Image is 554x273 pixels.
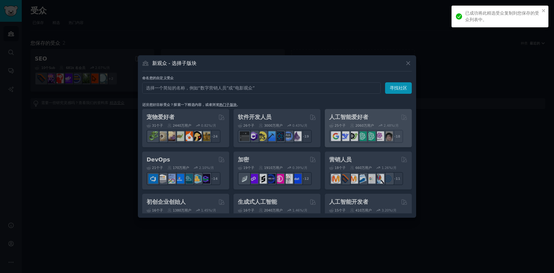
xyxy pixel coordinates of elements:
[142,82,381,94] input: 选择一个简短的名称，例如“数字营销人员”或“电影观众”
[237,103,240,107] font: 。
[465,11,539,22] font: 已成功将此精选受众复制到您保存的受众列表中。
[142,76,174,80] font: 命名您的自定义受众
[219,103,237,107] a: 热门子版块
[142,103,219,107] font: 还没想好目标受众？探索一下精选内容，或者浏览
[542,8,546,13] button: 关闭
[385,82,412,94] button: 寻找社区
[390,85,407,90] font: 寻找社区
[152,60,197,66] font: 新观众 - 选择子版块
